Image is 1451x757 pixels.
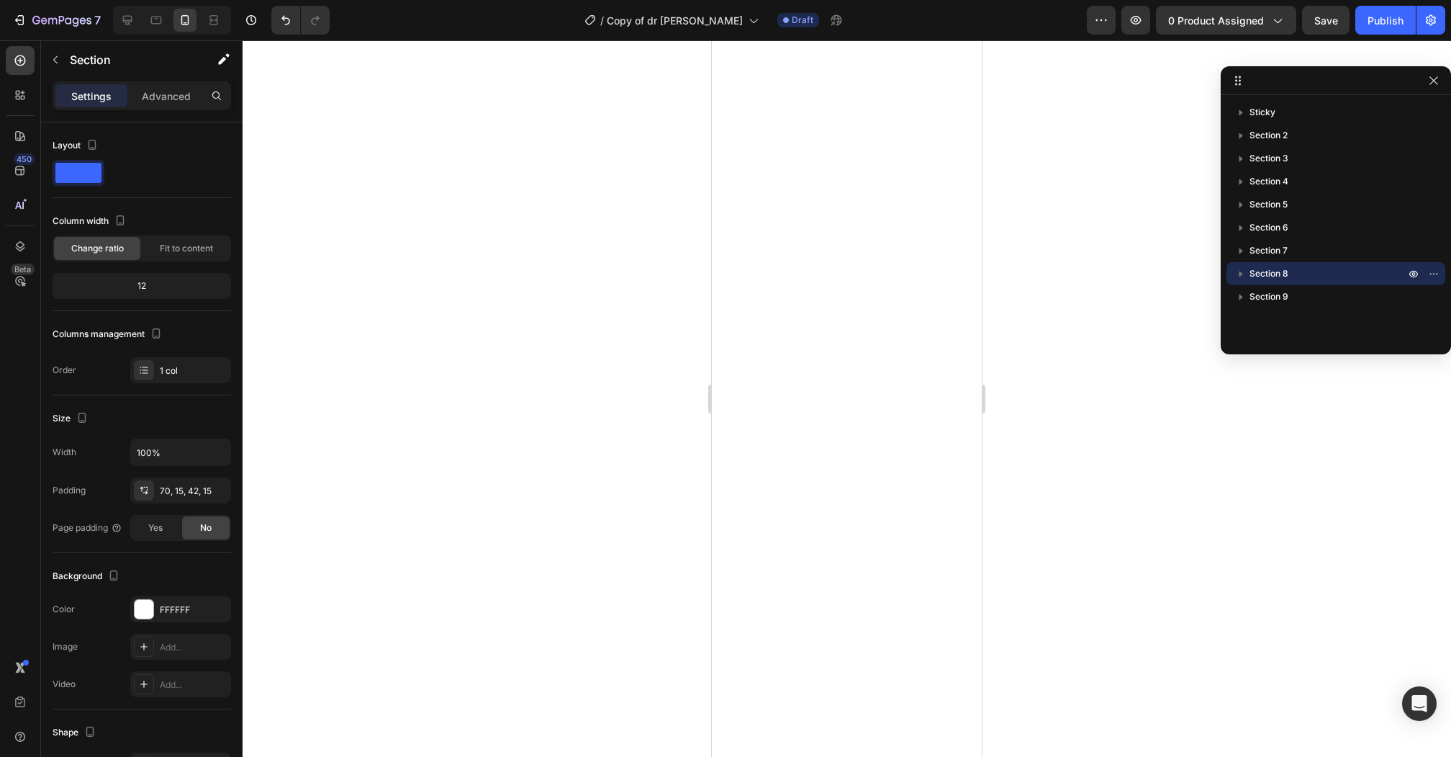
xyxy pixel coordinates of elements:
[1249,197,1288,212] span: Section 5
[160,364,227,377] div: 1 col
[53,325,165,344] div: Columns management
[271,6,330,35] div: Undo/Redo
[200,521,212,534] span: No
[1249,220,1288,235] span: Section 6
[1249,174,1288,189] span: Section 4
[600,13,604,28] span: /
[160,485,227,498] div: 70, 15, 42, 15
[11,264,35,275] div: Beta
[53,603,75,616] div: Color
[71,89,112,104] p: Settings
[53,678,76,691] div: Video
[148,521,163,534] span: Yes
[1355,6,1416,35] button: Publish
[160,242,213,255] span: Fit to content
[1249,151,1288,166] span: Section 3
[55,276,228,296] div: 12
[1249,128,1288,143] span: Section 2
[1314,14,1338,27] span: Save
[712,40,982,757] iframe: To enrich screen reader interactions, please activate Accessibility in Grammarly extension settings
[1156,6,1296,35] button: 0 product assigned
[1368,13,1403,28] div: Publish
[1302,6,1350,35] button: Save
[792,14,813,27] span: Draft
[53,567,122,586] div: Background
[53,409,91,429] div: Size
[1249,266,1288,281] span: Section 8
[142,89,191,104] p: Advanced
[53,212,129,231] div: Column width
[1249,290,1288,304] span: Section 9
[160,641,227,654] div: Add...
[160,604,227,617] div: FFFFFF
[53,484,86,497] div: Padding
[1249,243,1288,258] span: Section 7
[131,439,230,465] input: Auto
[53,446,76,459] div: Width
[53,640,78,653] div: Image
[70,51,188,68] p: Section
[607,13,743,28] span: Copy of dr [PERSON_NAME]
[71,242,124,255] span: Change ratio
[160,678,227,691] div: Add...
[1249,105,1275,120] span: Sticky
[94,12,101,29] p: 7
[53,521,122,534] div: Page padding
[53,364,76,377] div: Order
[1402,686,1437,721] div: Open Intercom Messenger
[1168,13,1264,28] span: 0 product assigned
[14,153,35,165] div: 450
[6,6,107,35] button: 7
[53,723,99,743] div: Shape
[53,136,101,156] div: Layout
